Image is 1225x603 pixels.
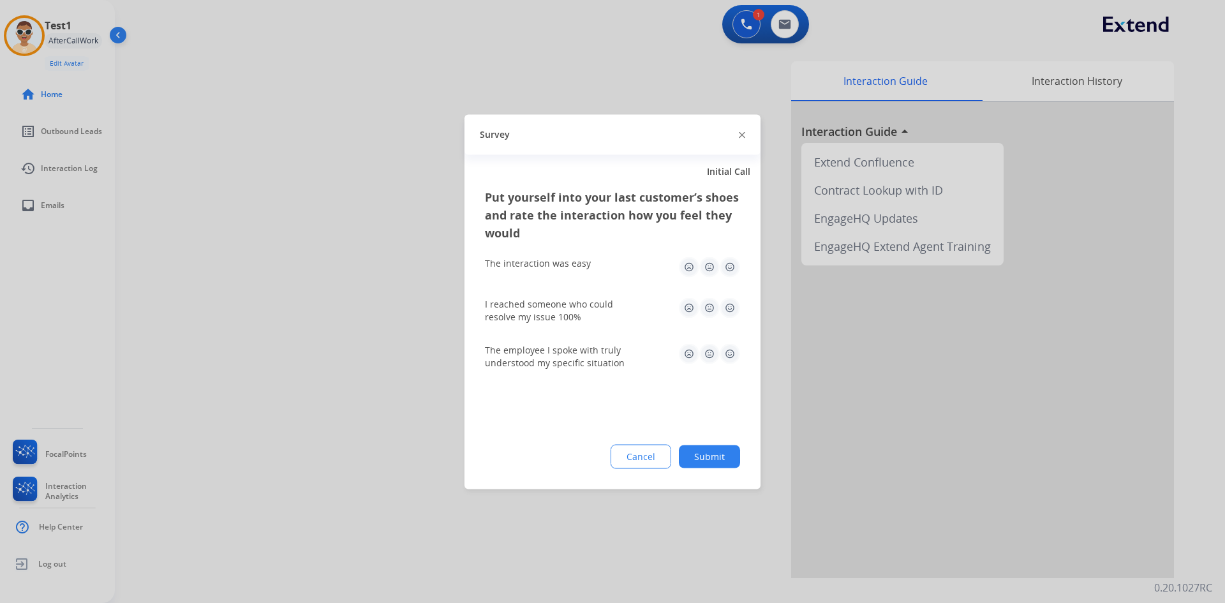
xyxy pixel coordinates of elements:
[485,343,638,369] div: The employee I spoke with truly understood my specific situation
[480,128,510,141] span: Survey
[739,132,745,138] img: close-button
[1154,580,1212,595] p: 0.20.1027RC
[485,188,740,241] h3: Put yourself into your last customer’s shoes and rate the interaction how you feel they would
[707,165,750,177] span: Initial Call
[485,297,638,323] div: I reached someone who could resolve my issue 100%
[611,444,671,468] button: Cancel
[679,445,740,468] button: Submit
[485,257,591,269] div: The interaction was easy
